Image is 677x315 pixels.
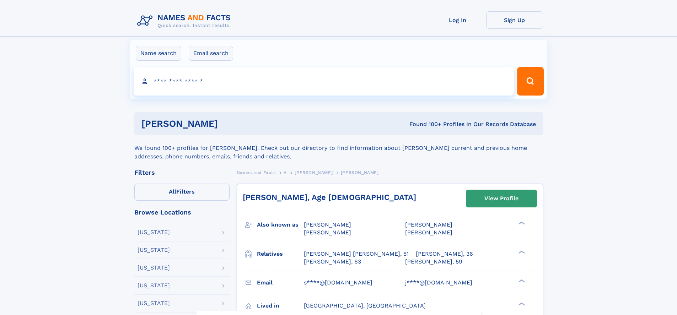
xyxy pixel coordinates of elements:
[134,209,230,216] div: Browse Locations
[257,248,304,260] h3: Relatives
[189,46,233,61] label: Email search
[295,168,333,177] a: [PERSON_NAME]
[304,229,351,236] span: [PERSON_NAME]
[134,135,543,161] div: We found 100+ profiles for [PERSON_NAME]. Check out our directory to find information about [PERS...
[517,250,525,254] div: ❯
[134,169,230,176] div: Filters
[138,247,170,253] div: [US_STATE]
[284,168,287,177] a: A
[517,278,525,283] div: ❯
[304,221,351,228] span: [PERSON_NAME]
[169,188,176,195] span: All
[429,11,486,29] a: Log In
[304,302,426,309] span: [GEOGRAPHIC_DATA], [GEOGRAPHIC_DATA]
[243,193,416,202] a: [PERSON_NAME], Age [DEMOGRAPHIC_DATA]
[517,67,543,96] button: Search Button
[517,221,525,226] div: ❯
[138,300,170,306] div: [US_STATE]
[257,277,304,289] h3: Email
[405,258,462,266] a: [PERSON_NAME], 59
[136,46,181,61] label: Name search
[134,67,514,96] input: search input
[257,300,304,312] h3: Lived in
[484,190,519,207] div: View Profile
[304,258,361,266] a: [PERSON_NAME], 63
[134,11,237,31] img: Logo Names and Facts
[237,168,276,177] a: Names and Facts
[341,170,379,175] span: [PERSON_NAME]
[405,229,452,236] span: [PERSON_NAME]
[304,250,409,258] a: [PERSON_NAME] [PERSON_NAME], 51
[138,283,170,288] div: [US_STATE]
[486,11,543,29] a: Sign Up
[517,302,525,306] div: ❯
[134,184,230,201] label: Filters
[138,265,170,271] div: [US_STATE]
[466,190,537,207] a: View Profile
[313,120,536,128] div: Found 100+ Profiles In Our Records Database
[257,219,304,231] h3: Also known as
[405,221,452,228] span: [PERSON_NAME]
[295,170,333,175] span: [PERSON_NAME]
[284,170,287,175] span: A
[138,229,170,235] div: [US_STATE]
[141,119,314,128] h1: [PERSON_NAME]
[416,250,473,258] a: [PERSON_NAME], 36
